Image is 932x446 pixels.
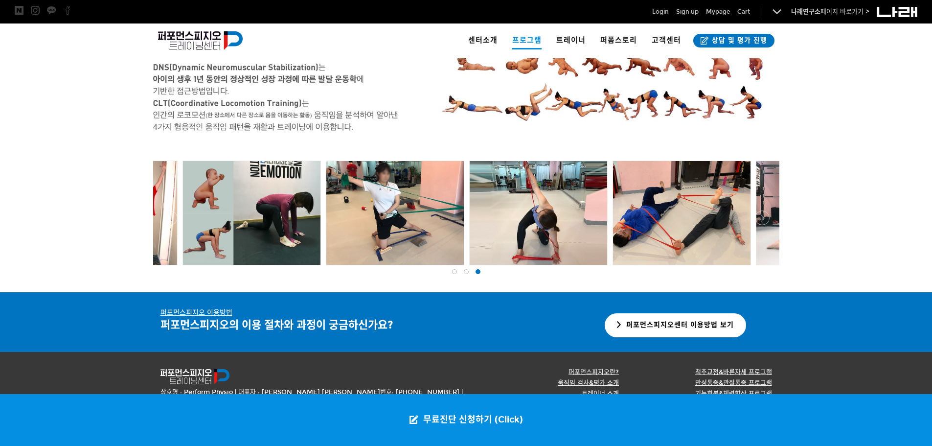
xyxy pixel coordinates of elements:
u: 퍼포먼스피지오 이용방법 [160,308,232,317]
a: 무료진단 신청하기 (Click) [400,394,533,446]
p: 상호명 : Perform Physio | 대표자 : [PERSON_NAME] [PERSON_NAME]번호: [PHONE_NUMBER] | 이메일:[EMAIL_ADDRESS][... [160,387,466,408]
span: 프로그램 [512,32,542,49]
img: 퍼포먼스피지오 트레이닝센터 로고 [160,369,229,384]
a: 고객센터 [644,23,688,58]
span: 상담 및 평가 진행 [709,36,767,46]
a: 트레이너 소개 [582,390,619,398]
span: 센터소개 [468,36,498,45]
a: 상담 및 평가 진행 [693,34,774,47]
a: 프로그램 [505,23,549,58]
a: 센터소개 [461,23,505,58]
span: 트레이너 [556,36,586,45]
a: 트레이너 [549,23,593,58]
strong: 퍼포먼스피지오의 이용 절차와 과정이 궁금하신가요? [160,318,393,331]
a: Mypage [706,7,730,17]
a: 만성통증&관절통증 프로그램 [695,379,772,387]
a: Login [652,7,669,17]
a: 나래연구소페이지 바로가기 > [791,8,869,16]
a: 퍼포먼스피지오란? [568,368,619,376]
a: Cart [737,7,750,17]
strong: 나래연구소 [791,8,820,16]
a: 기능회복&체력향상 프로그램 [695,390,772,398]
a: 퍼포먼스피지오센터 이용방법 보기 [605,313,746,337]
span: 퍼폼스토리 [600,36,637,45]
span: 고객센터 [652,36,681,45]
a: Sign up [676,7,699,17]
a: 움직임 검사&평가 소개 [558,379,619,387]
a: 퍼폼스토리 [593,23,644,58]
a: 척추교정&바른자세 프로그램 [695,368,772,376]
